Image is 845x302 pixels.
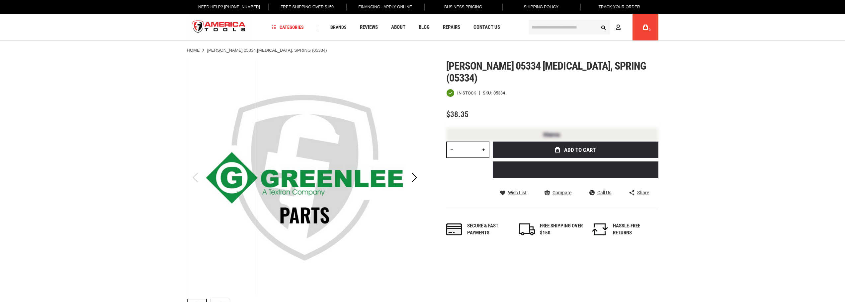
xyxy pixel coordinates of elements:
div: Next [406,60,423,295]
a: Reviews [357,23,381,32]
a: Contact Us [470,23,503,32]
strong: SKU [483,91,493,95]
button: Search [597,21,610,33]
span: Wish List [508,190,527,195]
a: Blog [416,23,433,32]
a: Brands [327,23,350,32]
span: 0 [649,28,651,32]
span: In stock [457,91,476,95]
span: Call Us [597,190,611,195]
span: Categories [272,25,304,30]
img: shipping [519,223,535,235]
a: Categories [269,23,307,32]
div: FREE SHIPPING OVER $150 [540,222,583,237]
span: Contact Us [473,25,500,30]
span: Add to Cart [564,147,596,153]
a: Repairs [440,23,463,32]
a: About [388,23,408,32]
span: Compare [552,190,571,195]
div: HASSLE-FREE RETURNS [613,222,656,237]
img: returns [592,223,608,235]
span: Share [637,190,649,195]
div: Secure & fast payments [467,222,510,237]
a: Call Us [589,190,611,196]
span: About [391,25,405,30]
span: Shipping Policy [524,5,559,9]
span: $38.35 [446,110,468,119]
img: Greenlee 05334 RETAINER, SPRING (05334) [187,60,423,295]
div: 05334 [493,91,505,95]
span: [PERSON_NAME] 05334 [MEDICAL_DATA], spring (05334) [446,60,646,84]
a: store logo [187,15,251,40]
span: Reviews [360,25,378,30]
a: Compare [545,190,571,196]
span: Blog [419,25,430,30]
a: Wish List [500,190,527,196]
strong: [PERSON_NAME] 05334 [MEDICAL_DATA], SPRING (05334) [207,48,327,53]
a: 0 [639,14,652,40]
span: Repairs [443,25,460,30]
span: Brands [330,25,347,30]
a: Home [187,47,200,53]
div: Availability [446,89,476,97]
img: payments [446,223,462,235]
button: Add to Cart [493,142,658,158]
img: America Tools [187,15,251,40]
